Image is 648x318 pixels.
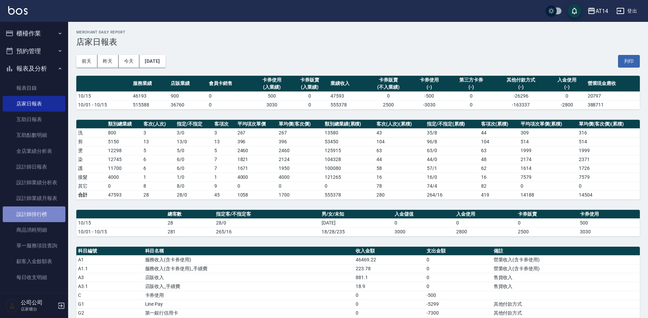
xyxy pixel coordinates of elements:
[3,238,65,254] a: 單一服務項目查詢
[277,146,323,155] td: 2460
[368,84,408,91] div: (不入業績)
[253,100,291,109] td: 3030
[213,146,235,155] td: 5
[236,190,277,199] td: 1058
[169,76,207,92] th: 店販業績
[519,137,577,146] td: 514
[131,76,169,92] th: 服務業績
[277,173,323,182] td: 4000
[425,173,479,182] td: 16 / 0
[425,291,492,300] td: -500
[425,155,479,164] td: 44 / 0
[492,300,640,308] td: 其他付款方式
[142,164,175,173] td: 6
[21,299,56,306] h5: 公司公司
[97,55,119,68] button: 昨天
[448,100,494,109] td: 0
[354,273,425,282] td: 881.1
[76,255,143,264] td: A1
[76,91,131,100] td: 10/15
[425,146,479,155] td: 63 / 0
[323,155,375,164] td: 104328
[519,164,577,173] td: 1614
[3,190,65,206] a: 設計師業績月報表
[3,143,65,159] a: 全店業績分析表
[236,173,277,182] td: 4000
[76,146,106,155] td: 燙
[8,6,28,15] img: Logo
[3,25,65,42] button: 櫃檯作業
[586,91,640,100] td: 20797
[425,128,479,137] td: 35 / 8
[293,84,327,91] div: (入業績)
[323,137,375,146] td: 53450
[236,137,277,146] td: 396
[76,120,640,200] table: a dense table
[106,137,142,146] td: 5150
[425,300,492,308] td: -5299
[454,227,516,236] td: 2800
[76,128,106,137] td: 洗
[586,76,640,92] th: 營業現金應收
[143,300,354,308] td: Line Pay
[618,55,640,68] button: 列印
[131,91,169,100] td: 46193
[213,128,235,137] td: 3
[425,308,492,317] td: -7300
[354,264,425,273] td: 223.78
[76,30,640,34] h2: Merchant Daily Report
[425,282,492,291] td: 0
[277,128,323,137] td: 267
[375,164,425,173] td: 58
[3,288,65,306] button: 客戶管理
[76,273,143,282] td: A3
[550,76,584,84] div: 入金使用
[254,84,289,91] div: (入業績)
[425,137,479,146] td: 96 / 8
[578,218,640,227] td: 500
[479,120,519,129] th: 客項次(累積)
[3,222,65,238] a: 商品消耗明細
[479,164,519,173] td: 62
[207,100,253,109] td: 0
[166,218,215,227] td: 28
[21,306,56,312] p: 店家櫃台
[76,100,131,109] td: 10/01 - 10/15
[454,210,516,219] th: 入金使用
[142,173,175,182] td: 1
[76,291,143,300] td: C
[586,100,640,109] td: 388711
[166,227,215,236] td: 281
[492,282,640,291] td: 售貨收入
[375,173,425,182] td: 16
[76,137,106,146] td: 剪
[3,42,65,60] button: 預約管理
[277,120,323,129] th: 單均價(客次價)
[175,120,213,129] th: 指定/不指定
[354,308,425,317] td: 0
[175,182,213,190] td: 8 / 0
[492,247,640,256] th: 備註
[3,175,65,190] a: 設計師業績分析表
[577,137,640,146] td: 514
[175,128,213,137] td: 3 / 0
[425,164,479,173] td: 57 / 1
[367,91,410,100] td: 0
[169,91,207,100] td: 900
[106,173,142,182] td: 4000
[213,164,235,173] td: 7
[492,255,640,264] td: 營業收入(含卡券使用)
[119,55,140,68] button: 今天
[291,91,329,100] td: 0
[213,190,235,199] td: 45
[175,155,213,164] td: 6 / 0
[519,146,577,155] td: 1999
[393,210,454,219] th: 入金儲值
[448,91,494,100] td: 0
[213,173,235,182] td: 1
[143,264,354,273] td: 服務收入(含卡券使用)_手續費
[492,264,640,273] td: 營業收入(含卡券使用)
[320,218,393,227] td: [DATE]
[293,76,327,84] div: 卡券販賣
[577,128,640,137] td: 316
